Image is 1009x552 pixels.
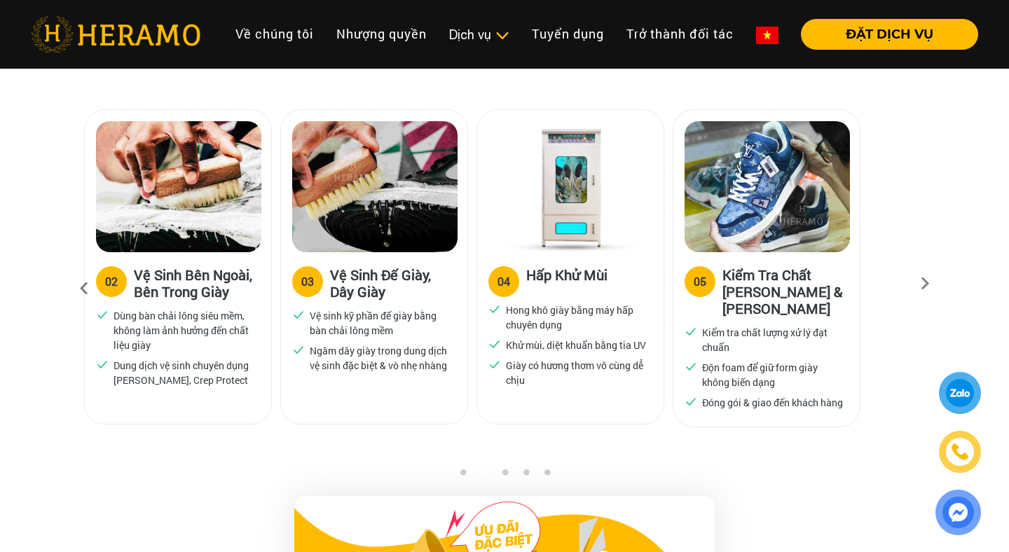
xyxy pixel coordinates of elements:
button: 3 [497,469,512,483]
img: checked.svg [292,308,305,321]
img: checked.svg [488,358,501,371]
button: 4 [519,469,533,483]
p: Hong khô giày bằng máy hấp chuyên dụng [506,303,647,332]
p: Ngâm dây giày trong dung dịch vệ sinh đặc biệt & vò nhẹ nhàng [310,343,451,373]
button: 1 [455,469,469,483]
button: 2 [476,469,490,483]
img: phone-icon [952,443,968,460]
h3: Vệ Sinh Bên Ngoài, Bên Trong Giày [134,266,260,300]
div: Dịch vụ [449,25,509,44]
img: checked.svg [488,338,501,350]
p: Độn foam để giữ form giày không biến dạng [702,360,844,389]
img: checked.svg [96,358,109,371]
a: phone-icon [941,433,979,471]
p: Dung dịch vệ sinh chuyên dụng [PERSON_NAME], Crep Protect [114,358,255,387]
img: subToggleIcon [495,29,509,43]
h2: Quy trình vệ sinh giày tại [GEOGRAPHIC_DATA] [31,41,978,69]
p: Khử mùi, diệt khuẩn bằng tia UV [506,338,646,352]
img: Heramo quy trinh ve sinh kiem tra chat luong dong goi [685,121,850,252]
a: Nhượng quyền [325,19,438,49]
button: ĐẶT DỊCH VỤ [801,19,978,50]
img: checked.svg [292,343,305,356]
div: 03 [301,273,314,290]
div: 05 [694,273,706,290]
img: Heramo quy trinh ve sinh hap khu mui giay bang may hap uv [488,121,654,252]
img: checked.svg [96,308,109,321]
img: Heramo quy trinh ve sinh de giay day giay [292,121,458,252]
button: 5 [540,469,554,483]
p: Dùng bàn chải lông siêu mềm, không làm ảnh hưởng đến chất liệu giày [114,308,255,352]
p: Đóng gói & giao đến khách hàng [702,395,843,410]
a: Tuyển dụng [521,19,615,49]
img: checked.svg [685,395,697,408]
img: checked.svg [488,303,501,315]
p: Giày có hương thơm vô cùng dễ chịu [506,358,647,387]
div: 02 [105,273,118,290]
img: vn-flag.png [756,27,778,44]
a: ĐẶT DỊCH VỤ [790,28,978,41]
p: Vệ sinh kỹ phần đế giày bằng bàn chải lông mềm [310,308,451,338]
img: checked.svg [685,325,697,338]
h3: Hấp Khử Mùi [526,266,608,294]
a: Về chúng tôi [224,19,325,49]
img: heramo-logo.png [31,16,200,53]
h3: Vệ Sinh Đế Giày, Dây Giày [330,266,456,300]
a: Trở thành đối tác [615,19,745,49]
p: Kiểm tra chất lượng xử lý đạt chuẩn [702,325,844,354]
img: checked.svg [685,360,697,373]
div: 04 [497,273,510,290]
img: Heramo quy trinh ve sinh giay ben ngoai ben trong [96,121,261,252]
h3: Kiểm Tra Chất [PERSON_NAME] & [PERSON_NAME] [722,266,849,317]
